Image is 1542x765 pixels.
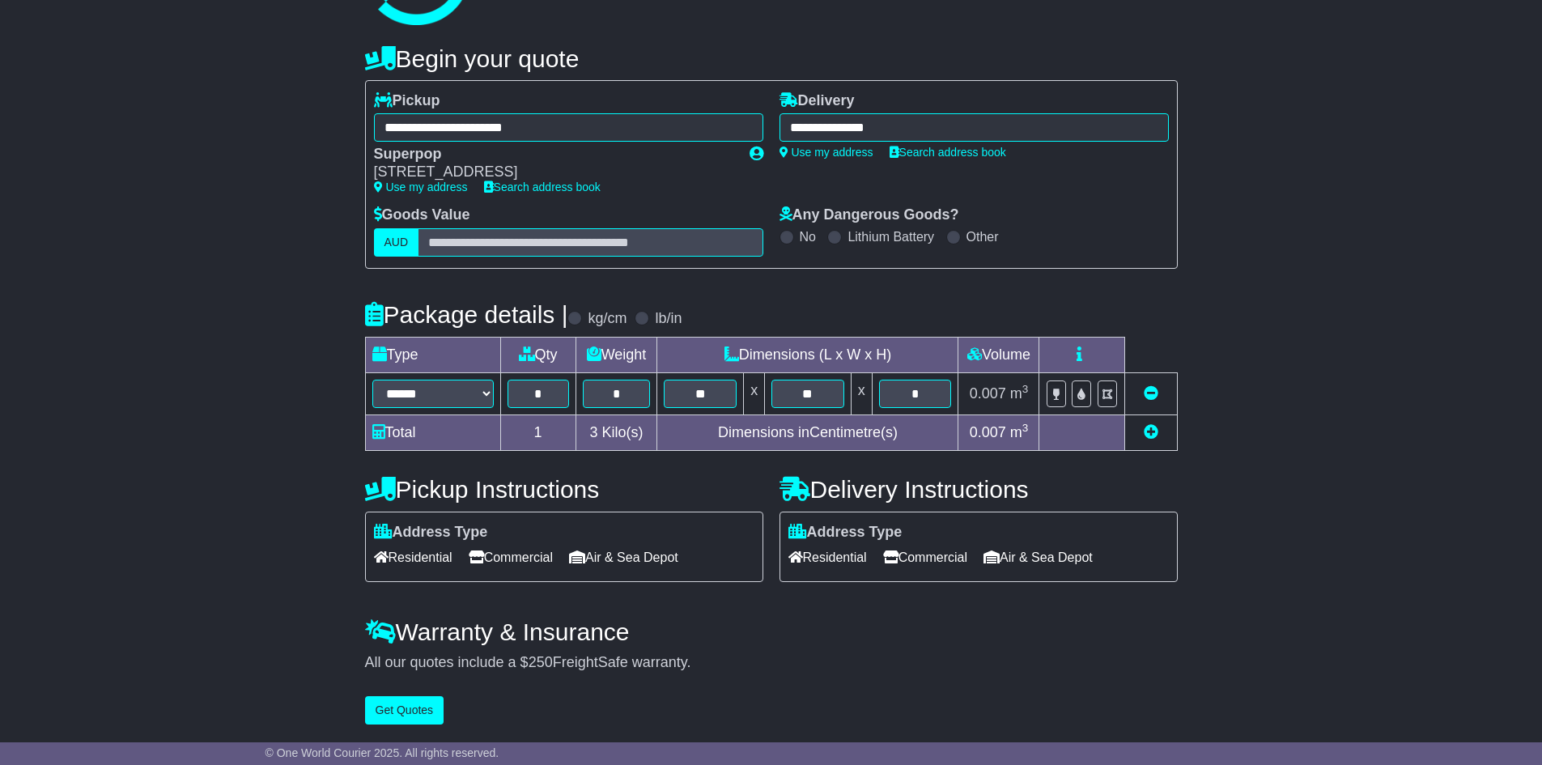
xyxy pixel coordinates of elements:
[484,181,601,193] a: Search address book
[374,92,440,110] label: Pickup
[1022,383,1029,395] sup: 3
[983,545,1093,570] span: Air & Sea Depot
[374,146,733,164] div: Superpop
[657,337,958,372] td: Dimensions (L x W x H)
[779,92,855,110] label: Delivery
[265,746,499,759] span: © One World Courier 2025. All rights reserved.
[655,310,682,328] label: lb/in
[788,524,903,542] label: Address Type
[847,229,934,244] label: Lithium Battery
[500,337,576,372] td: Qty
[1010,385,1029,402] span: m
[589,424,597,440] span: 3
[374,524,488,542] label: Address Type
[1144,385,1158,402] a: Remove this item
[365,654,1178,672] div: All our quotes include a $ FreightSafe warranty.
[657,414,958,450] td: Dimensions in Centimetre(s)
[970,424,1006,440] span: 0.007
[890,146,1006,159] a: Search address book
[374,206,470,224] label: Goods Value
[365,696,444,725] button: Get Quotes
[576,414,657,450] td: Kilo(s)
[966,229,999,244] label: Other
[1022,422,1029,434] sup: 3
[576,337,657,372] td: Weight
[469,545,553,570] span: Commercial
[365,301,568,328] h4: Package details |
[744,372,765,414] td: x
[851,372,872,414] td: x
[529,654,553,670] span: 250
[500,414,576,450] td: 1
[1144,424,1158,440] a: Add new item
[800,229,816,244] label: No
[958,337,1039,372] td: Volume
[374,164,733,181] div: [STREET_ADDRESS]
[365,45,1178,72] h4: Begin your quote
[1010,424,1029,440] span: m
[970,385,1006,402] span: 0.007
[779,206,959,224] label: Any Dangerous Goods?
[779,146,873,159] a: Use my address
[365,618,1178,645] h4: Warranty & Insurance
[588,310,627,328] label: kg/cm
[365,337,500,372] td: Type
[569,545,678,570] span: Air & Sea Depot
[779,476,1178,503] h4: Delivery Instructions
[374,181,468,193] a: Use my address
[365,414,500,450] td: Total
[365,476,763,503] h4: Pickup Instructions
[883,545,967,570] span: Commercial
[374,545,452,570] span: Residential
[788,545,867,570] span: Residential
[374,228,419,257] label: AUD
